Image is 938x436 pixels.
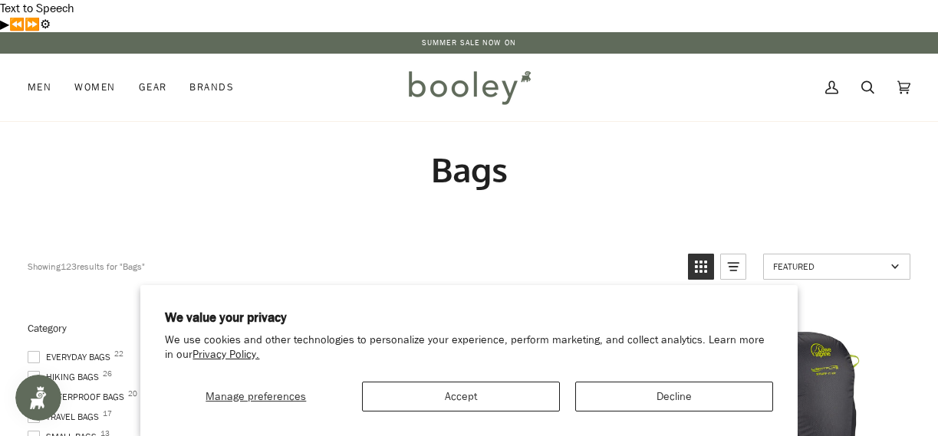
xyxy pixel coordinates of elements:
[720,254,746,280] a: View list mode
[28,350,115,364] span: Everyday Bags
[28,254,676,280] div: Showing results for "Bags"
[422,37,516,48] a: SUMMER SALE NOW ON
[773,260,886,273] span: Featured
[189,80,234,95] span: Brands
[206,389,306,404] span: Manage preferences
[763,254,910,280] a: Sort options
[28,149,910,191] h1: Bags
[15,375,61,421] iframe: Button to open loyalty program pop-up
[402,65,536,110] img: Booley
[40,16,51,32] button: Settings
[28,54,63,121] a: Men
[28,321,67,336] span: Category
[114,350,123,358] span: 22
[193,347,259,362] a: Privacy Policy.
[362,382,560,411] button: Accept
[63,54,127,121] a: Women
[127,54,179,121] a: Gear
[61,260,77,273] b: 123
[139,80,167,95] span: Gear
[28,390,129,404] span: Waterproof Bags
[165,333,772,362] p: We use cookies and other technologies to personalize your experience, perform marketing, and coll...
[28,370,104,384] span: Hiking Bags
[688,254,714,280] a: View grid mode
[28,410,104,424] span: Travel Bags
[103,370,112,378] span: 26
[575,382,773,411] button: Decline
[28,80,51,95] span: Men
[103,410,112,418] span: 17
[128,390,137,398] span: 20
[25,16,40,32] button: Forward
[9,16,25,32] button: Previous
[178,54,245,121] a: Brands
[165,310,772,326] h2: We value your privacy
[165,382,347,411] button: Manage preferences
[74,80,115,95] span: Women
